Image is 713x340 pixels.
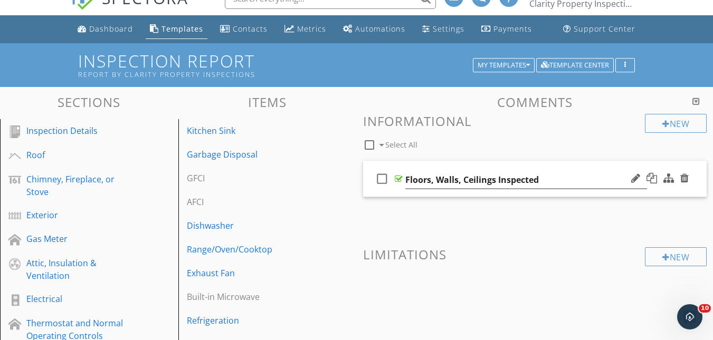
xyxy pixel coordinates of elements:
[161,24,203,34] div: Templates
[233,24,268,34] div: Contacts
[536,60,614,69] a: Template Center
[574,24,635,34] div: Support Center
[187,196,312,208] div: AFCI
[26,293,128,305] div: Electrical
[645,114,707,133] div: New
[187,148,312,161] div: Garbage Disposal
[339,20,410,39] a: Automations (Advanced)
[78,52,635,79] h1: Inspection Report
[559,20,640,39] a: Support Center
[187,267,312,279] div: Exhaust Fan
[363,95,707,109] h3: Comments
[187,243,312,256] div: Range/Oven/Cooktop
[146,20,207,39] a: Templates
[385,140,417,150] span: Select All
[78,70,477,79] div: Report By Clarity Property Inspections
[493,24,532,34] div: Payments
[178,95,357,109] h3: Items
[677,304,702,329] iframe: Intercom live chat
[418,20,469,39] a: Settings
[26,232,128,245] div: Gas Meter
[645,247,707,266] div: New
[536,58,614,73] button: Template Center
[477,20,536,39] a: Payments
[73,20,137,39] a: Dashboard
[699,304,711,313] span: 10
[541,62,609,69] div: Template Center
[433,24,464,34] div: Settings
[187,219,312,232] div: Dishwasher
[355,24,405,34] div: Automations
[216,20,272,39] a: Contacts
[280,20,330,39] a: Metrics
[363,247,707,261] h3: Limitations
[374,166,391,191] i: check_box_outline_blank
[187,290,312,303] div: Built-in Microwave
[26,257,128,282] div: Attic, Insulation & Ventilation
[26,149,128,161] div: Roof
[26,124,128,137] div: Inspection Details
[363,114,707,128] h3: Informational
[187,124,312,137] div: Kitchen Sink
[297,24,326,34] div: Metrics
[26,173,128,198] div: Chimney, Fireplace, or Stove
[473,58,535,73] button: My Templates
[478,62,530,69] div: My Templates
[26,209,128,221] div: Exterior
[187,172,312,184] div: GFCI
[187,314,312,327] div: Refrigeration
[89,24,133,34] div: Dashboard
